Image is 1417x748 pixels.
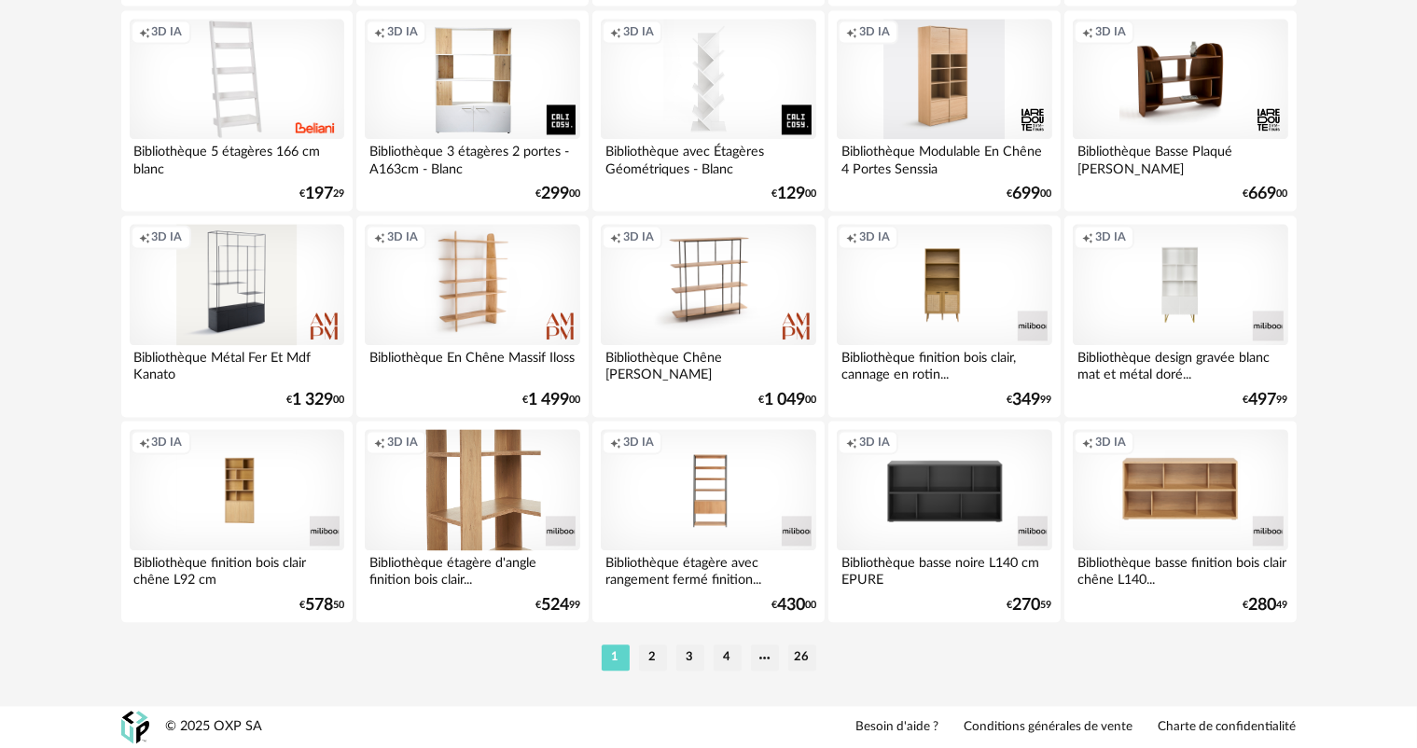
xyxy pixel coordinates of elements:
div: Bibliothèque basse finition bois clair chêne L140... [1073,550,1287,588]
span: 497 [1249,394,1277,407]
a: Creation icon 3D IA Bibliothèque Métal Fer Et Mdf Kanato €1 32900 [121,215,353,417]
span: 3D IA [152,229,183,244]
a: Creation icon 3D IA Bibliothèque Basse Plaqué [PERSON_NAME] €66900 [1064,10,1296,212]
a: Charte de confidentialité [1159,719,1297,736]
span: 3D IA [387,229,418,244]
div: Bibliothèque étagère d'angle finition bois clair... [365,550,579,588]
span: Creation icon [1082,229,1093,244]
li: 3 [676,644,704,671]
a: Besoin d'aide ? [856,719,939,736]
div: € 99 [1243,394,1288,407]
a: Creation icon 3D IA Bibliothèque basse finition bois clair chêne L140... €28049 [1064,421,1296,622]
div: € 00 [771,187,816,201]
span: 299 [541,187,569,201]
a: Creation icon 3D IA Bibliothèque En Chêne Massif Iloss €1 49900 [356,215,588,417]
span: 578 [305,599,333,612]
div: Bibliothèque Modulable En Chêne 4 Portes Senssia [837,139,1051,176]
img: OXP [121,711,149,743]
span: 3D IA [152,435,183,450]
div: Bibliothèque Basse Plaqué [PERSON_NAME] [1073,139,1287,176]
div: € 29 [299,187,344,201]
a: Creation icon 3D IA Bibliothèque basse noire L140 cm EPURE €27059 [828,421,1060,622]
div: Bibliothèque avec Étagères Géométriques - Blanc [601,139,815,176]
span: Creation icon [610,435,621,450]
span: 3D IA [859,435,890,450]
div: € 00 [758,394,816,407]
div: € 00 [522,394,580,407]
span: 3D IA [623,229,654,244]
span: Creation icon [1082,435,1093,450]
span: Creation icon [139,229,150,244]
span: Creation icon [374,229,385,244]
div: € 00 [771,599,816,612]
span: 3D IA [1095,229,1126,244]
span: 3D IA [1095,435,1126,450]
div: Bibliothèque En Chêne Massif Iloss [365,345,579,382]
span: 270 [1013,599,1041,612]
span: 349 [1013,394,1041,407]
span: Creation icon [846,229,857,244]
div: Bibliothèque Chêne [PERSON_NAME] [601,345,815,382]
div: € 59 [1007,599,1052,612]
div: Bibliothèque 3 étagères 2 portes - A163cm - Blanc [365,139,579,176]
a: Creation icon 3D IA Bibliothèque 3 étagères 2 portes - A163cm - Blanc €29900 [356,10,588,212]
span: 3D IA [387,435,418,450]
span: 669 [1249,187,1277,201]
span: 3D IA [859,24,890,39]
span: 280 [1249,599,1277,612]
div: € 00 [286,394,344,407]
div: € 49 [1243,599,1288,612]
span: 524 [541,599,569,612]
div: Bibliothèque finition bois clair, cannage en rotin... [837,345,1051,382]
span: Creation icon [374,435,385,450]
span: 3D IA [152,24,183,39]
span: 1 499 [528,394,569,407]
span: 129 [777,187,805,201]
span: Creation icon [610,229,621,244]
span: 3D IA [623,435,654,450]
div: Bibliothèque 5 étagères 166 cm blanc [130,139,344,176]
span: 3D IA [623,24,654,39]
div: Bibliothèque design gravée blanc mat et métal doré... [1073,345,1287,382]
span: Creation icon [374,24,385,39]
span: Creation icon [846,435,857,450]
div: € 00 [535,187,580,201]
span: 1 049 [764,394,805,407]
span: 430 [777,599,805,612]
span: 3D IA [387,24,418,39]
span: 699 [1013,187,1041,201]
span: Creation icon [139,24,150,39]
a: Creation icon 3D IA Bibliothèque étagère avec rangement fermé finition... €43000 [592,421,824,622]
div: Bibliothèque finition bois clair chêne L92 cm [GEOGRAPHIC_DATA] [130,550,344,588]
a: Creation icon 3D IA Bibliothèque Chêne [PERSON_NAME] €1 04900 [592,215,824,417]
span: Creation icon [139,435,150,450]
div: € 99 [1007,394,1052,407]
a: Creation icon 3D IA Bibliothèque finition bois clair, cannage en rotin... €34999 [828,215,1060,417]
li: 4 [714,644,742,671]
span: 197 [305,187,333,201]
a: Creation icon 3D IA Bibliothèque Modulable En Chêne 4 Portes Senssia €69900 [828,10,1060,212]
a: Creation icon 3D IA Bibliothèque finition bois clair chêne L92 cm [GEOGRAPHIC_DATA] €57850 [121,421,353,622]
a: Creation icon 3D IA Bibliothèque avec Étagères Géométriques - Blanc €12900 [592,10,824,212]
span: 3D IA [859,229,890,244]
div: € 00 [1007,187,1052,201]
span: 1 329 [292,394,333,407]
a: Creation icon 3D IA Bibliothèque 5 étagères 166 cm blanc €19729 [121,10,353,212]
a: Creation icon 3D IA Bibliothèque étagère d'angle finition bois clair... €52499 [356,421,588,622]
li: 1 [602,644,630,671]
div: © 2025 OXP SA [166,718,263,736]
div: Bibliothèque Métal Fer Et Mdf Kanato [130,345,344,382]
span: Creation icon [846,24,857,39]
span: Creation icon [610,24,621,39]
li: 26 [788,644,816,671]
li: 2 [639,644,667,671]
div: € 50 [299,599,344,612]
a: Conditions générales de vente [965,719,1133,736]
div: € 00 [1243,187,1288,201]
span: Creation icon [1082,24,1093,39]
span: 3D IA [1095,24,1126,39]
div: € 99 [535,599,580,612]
div: Bibliothèque basse noire L140 cm EPURE [837,550,1051,588]
div: Bibliothèque étagère avec rangement fermé finition... [601,550,815,588]
a: Creation icon 3D IA Bibliothèque design gravée blanc mat et métal doré... €49799 [1064,215,1296,417]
